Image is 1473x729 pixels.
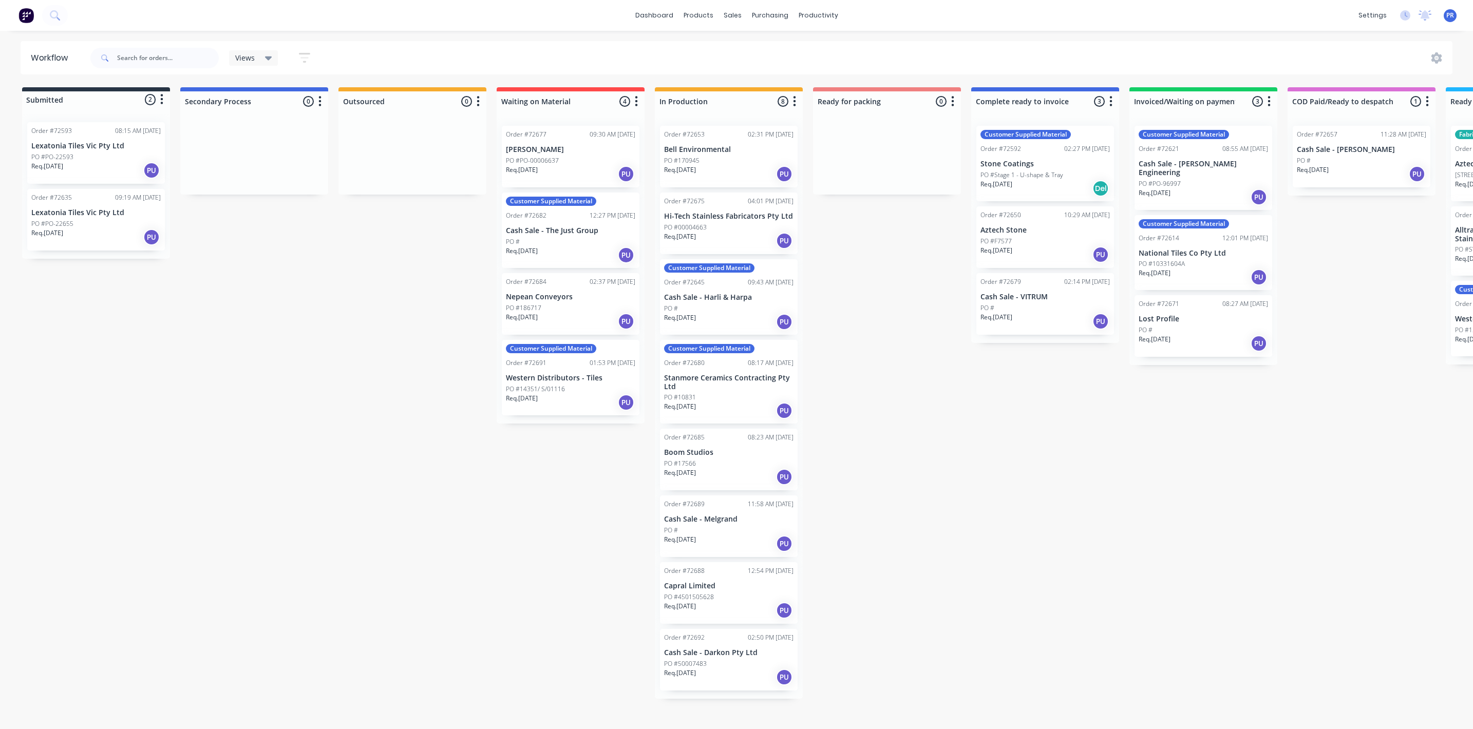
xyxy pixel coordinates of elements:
[664,566,705,575] div: Order #72688
[506,358,546,368] div: Order #72691
[748,566,794,575] div: 12:54 PM [DATE]
[664,358,705,368] div: Order #72680
[664,602,696,611] p: Req. [DATE]
[506,211,546,220] div: Order #72682
[664,535,696,544] p: Req. [DATE]
[664,278,705,287] div: Order #72645
[980,226,1110,235] p: Aztech Stone
[748,633,794,642] div: 02:50 PM [DATE]
[590,277,635,286] div: 02:37 PM [DATE]
[664,293,794,302] p: Cash Sale - Harli & Harpa
[748,278,794,287] div: 09:43 AM [DATE]
[27,189,165,251] div: Order #7263509:19 AM [DATE]Lexatonia Tiles Vic Pty LtdPO #PO-22655Req.[DATE]PU
[1293,126,1430,187] div: Order #7265711:28 AM [DATE]Cash Sale - [PERSON_NAME]PO #Req.[DATE]PU
[115,126,161,136] div: 08:15 AM [DATE]
[502,340,639,415] div: Customer Supplied MaterialOrder #7269101:53 PM [DATE]Western Distributors - TilesPO #14351/ S/011...
[235,52,255,63] span: Views
[776,669,792,685] div: PU
[664,130,705,139] div: Order #72653
[1139,179,1181,188] p: PO #PO-96997
[747,8,794,23] div: purchasing
[143,229,160,245] div: PU
[18,8,34,23] img: Factory
[618,166,634,182] div: PU
[27,122,165,184] div: Order #7259308:15 AM [DATE]Lexatonia Tiles Vic Pty LtdPO #PO-22593Req.[DATE]PU
[776,535,792,552] div: PU
[980,210,1021,220] div: Order #72650
[1139,268,1170,278] p: Req. [DATE]
[980,180,1012,189] p: Req. [DATE]
[664,448,794,457] p: Boom Studios
[776,166,792,182] div: PU
[506,374,635,382] p: Western Distributors - Tiles
[1064,277,1110,286] div: 02:14 PM [DATE]
[502,193,639,268] div: Customer Supplied MaterialOrder #7268212:27 PM [DATE]Cash Sale - The Just GroupPO #Req.[DATE]PU
[664,500,705,509] div: Order #72689
[794,8,843,23] div: productivity
[31,228,63,238] p: Req. [DATE]
[1251,189,1267,205] div: PU
[1064,144,1110,154] div: 02:27 PM [DATE]
[1135,126,1272,210] div: Customer Supplied MaterialOrder #7262108:55 AM [DATE]Cash Sale - [PERSON_NAME] EngineeringPO #PO-...
[664,402,696,411] p: Req. [DATE]
[664,433,705,442] div: Order #72685
[1135,295,1272,357] div: Order #7267108:27 AM [DATE]Lost ProfilePO #Req.[DATE]PU
[776,233,792,249] div: PU
[1139,315,1268,323] p: Lost Profile
[748,197,794,206] div: 04:01 PM [DATE]
[664,633,705,642] div: Order #72692
[664,668,696,678] p: Req. [DATE]
[1139,188,1170,198] p: Req. [DATE]
[506,293,635,301] p: Nepean Conveyors
[664,304,678,313] p: PO #
[1251,269,1267,285] div: PU
[506,394,538,403] p: Req. [DATE]
[1446,11,1454,20] span: PR
[776,469,792,485] div: PU
[31,152,73,162] p: PO #PO-22593
[976,126,1114,201] div: Customer Supplied MaterialOrder #7259202:27 PM [DATE]Stone CoatingsPO #Stage 1 - U-shape & TrayRe...
[776,602,792,619] div: PU
[1297,130,1337,139] div: Order #72657
[506,226,635,235] p: Cash Sale - The Just Group
[1251,335,1267,352] div: PU
[719,8,747,23] div: sales
[1381,130,1426,139] div: 11:28 AM [DATE]
[1139,160,1268,177] p: Cash Sale - [PERSON_NAME] Engineering
[506,246,538,256] p: Req. [DATE]
[664,263,754,273] div: Customer Supplied Material
[748,500,794,509] div: 11:58 AM [DATE]
[980,313,1012,322] p: Req. [DATE]
[980,160,1110,168] p: Stone Coatings
[664,459,696,468] p: PO #17566
[1139,335,1170,344] p: Req. [DATE]
[506,237,520,246] p: PO #
[664,582,794,590] p: Capral Limited
[664,145,794,154] p: Bell Environmental
[664,232,696,241] p: Req. [DATE]
[31,162,63,171] p: Req. [DATE]
[980,293,1110,301] p: Cash Sale - VITRUM
[506,277,546,286] div: Order #72684
[776,402,792,419] div: PU
[660,126,798,187] div: Order #7265302:31 PM [DATE]Bell EnvironmentalPO #170945Req.[DATE]PU
[976,273,1114,335] div: Order #7267902:14 PM [DATE]Cash Sale - VITRUMPO #Req.[DATE]PU
[1139,234,1179,243] div: Order #72614
[506,385,565,394] p: PO #14351/ S/01116
[1297,165,1329,175] p: Req. [DATE]
[664,212,794,221] p: Hi-Tech Stainless Fabricators Pty Ltd
[660,193,798,254] div: Order #7267504:01 PM [DATE]Hi-Tech Stainless Fabricators Pty LtdPO #00004663Req.[DATE]PU
[976,206,1114,268] div: Order #7265010:29 AM [DATE]Aztech StonePO #F7577Req.[DATE]PU
[980,237,1012,246] p: PO #F7577
[660,495,798,557] div: Order #7268911:58 AM [DATE]Cash Sale - MelgrandPO #Req.[DATE]PU
[31,208,161,217] p: Lexatonia Tiles Vic Pty Ltd
[664,344,754,353] div: Customer Supplied Material
[506,156,559,165] p: PO #PO-00006637
[664,515,794,524] p: Cash Sale - Melgrand
[1139,144,1179,154] div: Order #72621
[31,193,72,202] div: Order #72635
[590,358,635,368] div: 01:53 PM [DATE]
[664,165,696,175] p: Req. [DATE]
[664,374,794,391] p: Stanmore Ceramics Contracting Pty Ltd
[31,126,72,136] div: Order #72593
